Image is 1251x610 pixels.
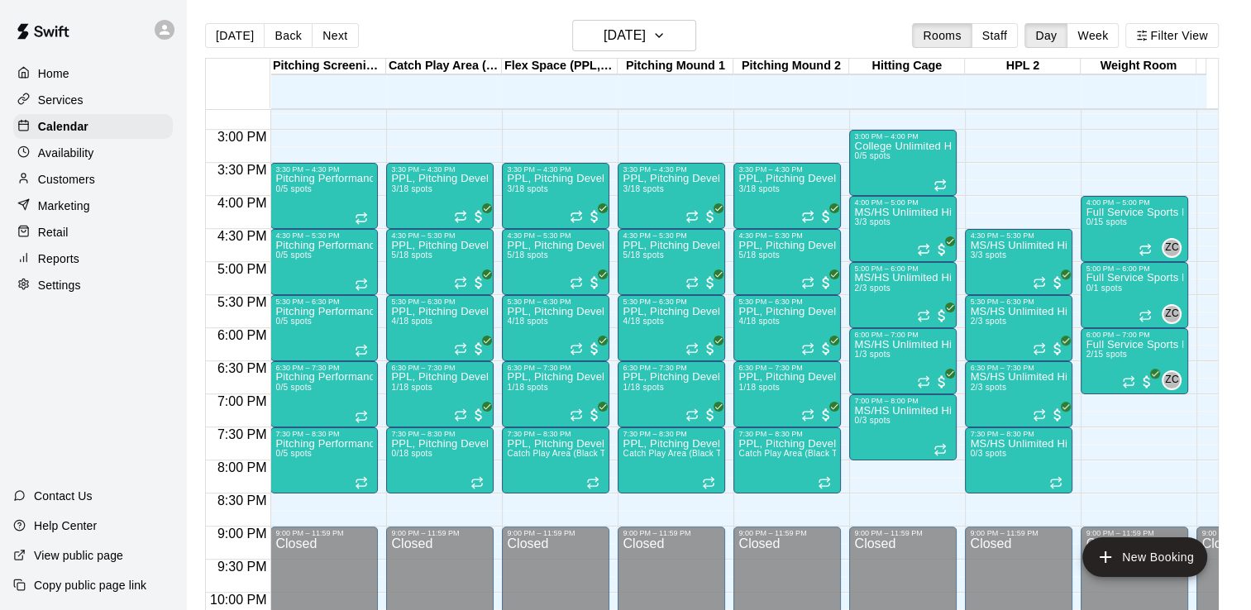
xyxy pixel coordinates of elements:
div: 7:30 PM – 8:30 PM: PPL, Pitching Development Session [386,427,494,493]
div: 3:30 PM – 4:30 PM: PPL, Pitching Development Session [502,163,609,229]
a: Availability [13,141,173,165]
span: 3/3 spots filled [854,217,891,226]
div: 5:30 PM – 6:30 PM [275,298,373,306]
span: Recurring event [454,276,467,289]
span: All customers have paid [1049,407,1066,423]
span: 0/5 spots filled [275,317,312,326]
p: Help Center [34,517,97,534]
div: Calendar [13,114,173,139]
div: Settings [13,273,173,298]
div: Weight Room [1081,59,1196,74]
span: All customers have paid [933,241,950,258]
div: Pitching Mound 1 [618,59,733,74]
span: 5/18 spots filled [507,250,547,260]
div: 7:00 PM – 8:00 PM: MS/HS Unlimited Hitting [849,394,957,460]
span: 3:00 PM [213,130,271,144]
div: 5:30 PM – 6:30 PM [738,298,836,306]
button: Staff [972,23,1019,48]
div: 5:00 PM – 6:00 PM: MS/HS Unlimited Hitting [849,262,957,328]
span: Recurring event [818,476,831,489]
span: Recurring event [685,276,699,289]
span: Recurring event [355,278,368,291]
div: 7:30 PM – 8:30 PM [391,430,489,438]
div: 6:30 PM – 7:30 PM: MS/HS Unlimited Hitting [965,361,1072,427]
div: 7:00 PM – 8:00 PM [854,397,952,405]
div: Zac Conner [1162,370,1182,390]
span: All customers have paid [1049,341,1066,357]
div: Home [13,61,173,86]
div: 4:30 PM – 5:30 PM: Pitching Performance Lab - Assessment Bullpen And Movement Screen [270,229,378,295]
span: Recurring event [702,476,715,489]
span: 3:30 PM [213,163,271,177]
span: Recurring event [586,476,599,489]
span: Catch Play Area (Black Turf), [GEOGRAPHIC_DATA] 1, [GEOGRAPHIC_DATA], Flex Space (PPL, Green Turf) [507,449,939,458]
div: 7:30 PM – 8:30 PM: PPL, Pitching Development Session [618,427,725,493]
div: 7:30 PM – 8:30 PM [970,430,1067,438]
span: 5/18 spots filled [391,250,432,260]
span: Zac Conner [1168,370,1182,390]
span: ZC [1165,306,1179,322]
span: Recurring event [570,408,583,422]
span: All customers have paid [818,341,834,357]
span: All customers have paid [586,341,603,357]
p: Contact Us [34,488,93,504]
div: 3:30 PM – 4:30 PM [738,165,836,174]
button: [DATE] [572,20,696,51]
span: 4/18 spots filled [738,317,779,326]
div: 9:00 PM – 11:59 PM [738,529,836,537]
div: 4:30 PM – 5:30 PM [391,231,489,240]
div: 4:30 PM – 5:30 PM: MS/HS Unlimited Hitting [965,229,1072,295]
div: 7:30 PM – 8:30 PM [507,430,604,438]
a: Marketing [13,193,173,218]
span: All customers have paid [702,407,719,423]
div: 4:00 PM – 5:00 PM [1086,198,1183,207]
span: Recurring event [570,210,583,223]
span: 2/3 spots filled [970,317,1006,326]
p: Settings [38,277,81,293]
button: Next [312,23,358,48]
div: 4:00 PM – 5:00 PM: Full Service Sports Performance [1081,196,1188,262]
span: 5:30 PM [213,295,271,309]
div: Zac Conner [1162,238,1182,258]
div: 6:30 PM – 7:30 PM [391,364,489,372]
button: Filter View [1125,23,1218,48]
span: 8:00 PM [213,460,271,474]
div: 5:30 PM – 6:30 PM [623,298,720,306]
button: Day [1024,23,1067,48]
span: Recurring event [570,342,583,355]
span: 1/18 spots filled [738,383,779,392]
span: Recurring event [355,476,368,489]
div: 9:00 PM – 11:59 PM [507,529,604,537]
span: ZC [1165,240,1179,256]
div: 6:30 PM – 7:30 PM [507,364,604,372]
span: 0/1 spots filled [1086,284,1122,293]
p: Retail [38,224,69,241]
div: 3:30 PM – 4:30 PM: PPL, Pitching Development Session [386,163,494,229]
div: 6:30 PM – 7:30 PM [623,364,720,372]
span: 1/18 spots filled [623,383,663,392]
span: 0/18 spots filled [391,449,432,458]
a: Reports [13,246,173,271]
div: 6:00 PM – 7:00 PM: MS/HS Unlimited Hitting [849,328,957,394]
h6: [DATE] [604,24,646,47]
p: Reports [38,250,79,267]
button: Week [1067,23,1119,48]
span: 0/15 spots filled [1086,217,1126,226]
a: Retail [13,220,173,245]
div: 4:30 PM – 5:30 PM [970,231,1067,240]
span: 5/18 spots filled [738,250,779,260]
div: 6:30 PM – 7:30 PM: PPL, Pitching Development Session [618,361,725,427]
div: 5:30 PM – 6:30 PM: PPL, Pitching Development Session [733,295,841,361]
div: 3:00 PM – 4:00 PM: College Unlimited Hitting [849,130,957,196]
div: 4:30 PM – 5:30 PM: PPL, Pitching Development Session [618,229,725,295]
span: All customers have paid [1049,274,1066,291]
div: 6:30 PM – 7:30 PM: Pitching Performance Lab - Assessment Bullpen And Movement Screen [270,361,378,427]
span: Recurring event [685,342,699,355]
span: 0/5 spots filled [854,151,891,160]
span: Recurring event [1122,375,1135,388]
div: Pitching Mound 2 [733,59,849,74]
p: Marketing [38,198,90,214]
div: 4:30 PM – 5:30 PM: PPL, Pitching Development Session [733,229,841,295]
div: 4:30 PM – 5:30 PM [623,231,720,240]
